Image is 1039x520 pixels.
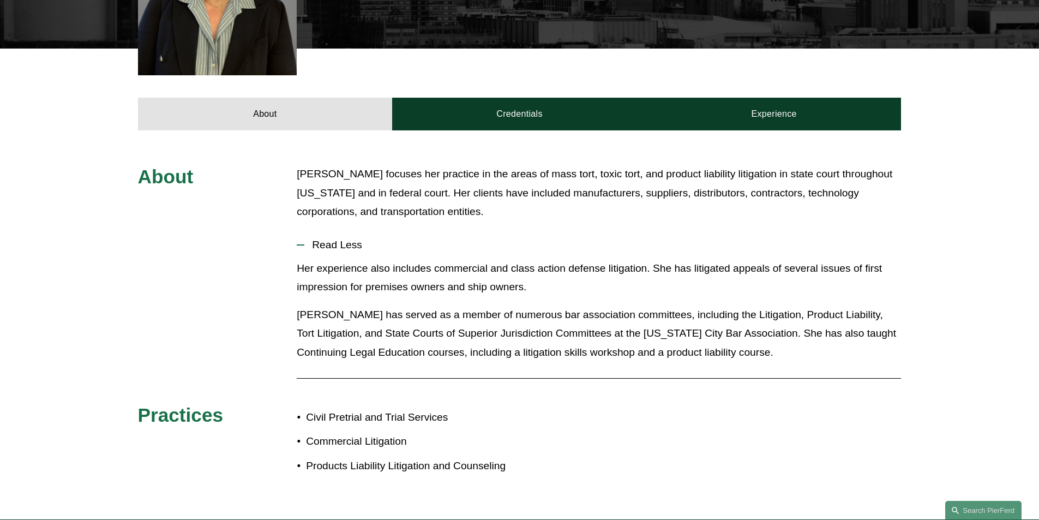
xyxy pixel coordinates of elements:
[138,98,393,130] a: About
[306,432,519,451] p: Commercial Litigation
[297,259,901,297] p: Her experience also includes commercial and class action defense litigation. She has litigated ap...
[945,501,1022,520] a: Search this site
[138,404,224,426] span: Practices
[306,408,519,427] p: Civil Pretrial and Trial Services
[647,98,902,130] a: Experience
[297,231,901,259] button: Read Less
[297,165,901,222] p: [PERSON_NAME] focuses her practice in the areas of mass tort, toxic tort, and product liability l...
[297,306,901,362] p: [PERSON_NAME] has served as a member of numerous bar association committees, including the Litiga...
[297,259,901,370] div: Read Less
[138,166,194,187] span: About
[392,98,647,130] a: Credentials
[304,239,901,251] span: Read Less
[306,457,519,476] p: Products Liability Litigation and Counseling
